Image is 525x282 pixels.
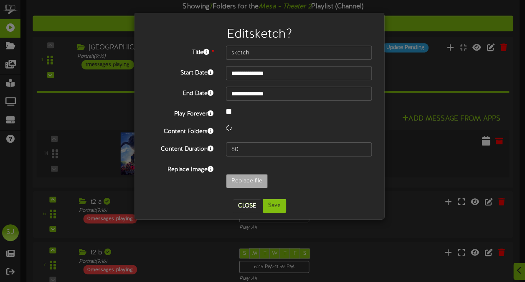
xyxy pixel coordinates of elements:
[226,142,372,156] input: 15
[141,107,220,118] label: Play Forever
[141,125,220,136] label: Content Folders
[141,87,220,98] label: End Date
[141,163,220,174] label: Replace Image
[141,46,220,57] label: Title
[141,66,220,77] label: Start Date
[263,199,286,213] button: Save
[147,28,372,41] h2: Edit sketch ?
[233,199,261,213] button: Close
[226,46,372,60] input: Title
[141,142,220,154] label: Content Duration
